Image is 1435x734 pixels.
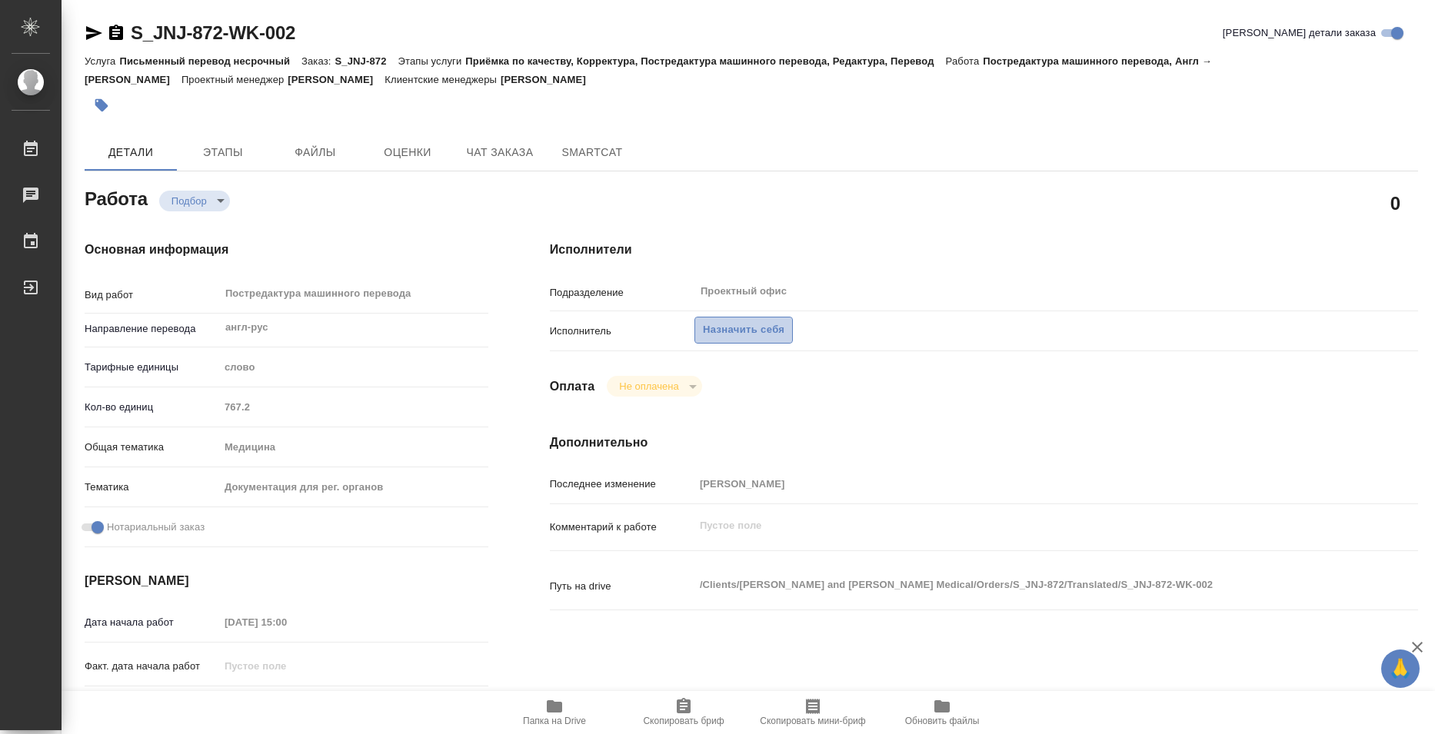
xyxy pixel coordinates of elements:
div: Медицина [219,434,488,460]
span: Нотариальный заказ [107,520,205,535]
button: Добавить тэг [85,88,118,122]
p: Услуга [85,55,119,67]
span: Скопировать бриф [643,716,724,726]
p: Работа [946,55,984,67]
h4: Оплата [550,377,595,396]
button: Назначить себя [694,317,793,344]
h4: [PERSON_NAME] [85,572,488,590]
h2: Работа [85,184,148,211]
button: 🙏 [1381,649,1420,688]
input: Пустое поле [694,473,1346,495]
h2: 0 [1390,190,1400,216]
span: Чат заказа [463,143,537,162]
span: 🙏 [1387,653,1413,685]
p: Вид работ [85,287,219,303]
p: Исполнитель [550,324,694,339]
h4: Основная информация [85,241,488,259]
p: Приёмка по качеству, Корректура, Постредактура машинного перевода, Редактура, Перевод [465,55,945,67]
p: Последнее изменение [550,477,694,492]
input: Пустое поле [219,655,354,677]
p: Кол-во единиц [85,400,219,415]
p: [PERSON_NAME] [501,74,598,85]
p: Факт. дата начала работ [85,659,219,674]
p: Тематика [85,480,219,495]
p: Путь на drive [550,579,694,594]
p: Общая тематика [85,440,219,455]
div: Подбор [159,191,230,211]
p: Тарифные единицы [85,360,219,375]
p: Подразделение [550,285,694,301]
p: Этапы услуги [398,55,466,67]
span: [PERSON_NAME] детали заказа [1223,25,1376,41]
span: Оценки [371,143,444,162]
p: S_JNJ-872 [335,55,398,67]
input: Пустое поле [219,396,488,418]
p: Дата начала работ [85,615,219,630]
h4: Исполнители [550,241,1418,259]
textarea: /Clients/[PERSON_NAME] and [PERSON_NAME] Medical/Orders/S_JNJ-872/Translated/S_JNJ-872-WK-002 [694,572,1346,598]
h4: Дополнительно [550,433,1418,452]
button: Подбор [167,194,211,208]
p: Направление перевода [85,321,219,337]
p: Проектный менеджер [181,74,288,85]
div: Подбор [607,376,701,397]
input: Пустое поле [219,611,354,633]
p: Заказ: [301,55,335,67]
button: Не оплачена [614,380,683,393]
button: Обновить файлы [877,691,1007,734]
a: S_JNJ-872-WK-002 [131,22,295,43]
button: Скопировать мини-бриф [748,691,877,734]
span: Скопировать мини-бриф [760,716,865,726]
span: Обновить файлы [905,716,980,726]
button: Скопировать ссылку [107,24,125,42]
p: Письменный перевод несрочный [119,55,301,67]
div: Документация для рег. органов [219,474,488,500]
button: Скопировать ссылку для ЯМессенджера [85,24,103,42]
p: Комментарий к работе [550,520,694,535]
span: SmartCat [555,143,629,162]
p: Клиентские менеджеры [385,74,501,85]
button: Папка на Drive [490,691,619,734]
span: Назначить себя [703,321,784,339]
span: Этапы [186,143,260,162]
span: Детали [94,143,168,162]
p: [PERSON_NAME] [288,74,385,85]
div: слово [219,354,488,380]
button: Скопировать бриф [619,691,748,734]
span: Файлы [278,143,352,162]
span: Папка на Drive [523,716,586,726]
